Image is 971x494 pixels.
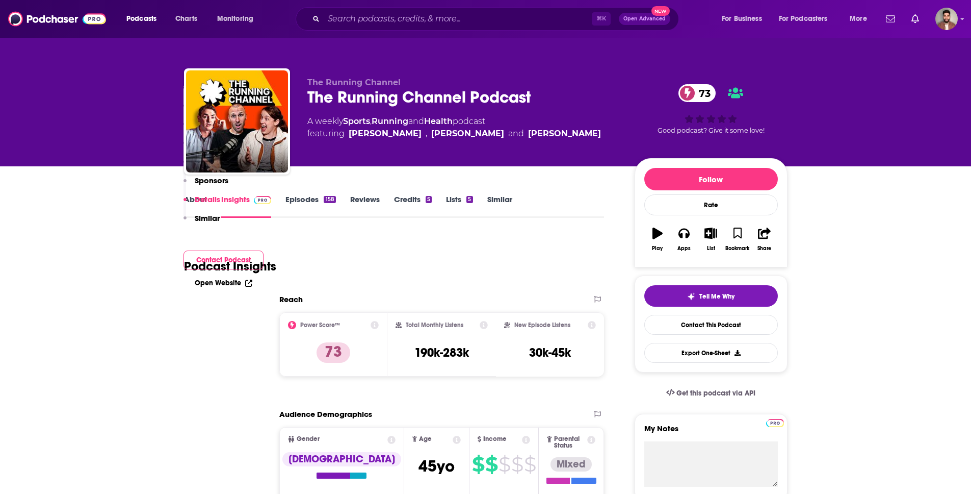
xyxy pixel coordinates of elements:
[418,456,455,476] span: 45 yo
[658,381,764,406] a: Get this podcast via API
[472,456,484,473] span: $
[677,245,691,252] div: Apps
[343,116,370,126] a: Sports
[697,221,724,258] button: List
[644,221,671,258] button: Play
[307,115,601,140] div: A weekly podcast
[466,196,473,203] div: 5
[671,221,697,258] button: Apps
[8,9,106,29] img: Podchaser - Follow, Share and Rate Podcasts
[707,245,715,252] div: List
[935,8,958,30] span: Logged in as calmonaghan
[485,456,497,473] span: $
[426,128,427,140] span: ,
[169,11,203,27] a: Charts
[195,213,220,223] p: Similar
[426,196,432,203] div: 5
[394,194,432,218] a: Credits5
[406,322,463,329] h2: Total Monthly Listens
[217,12,253,26] span: Monitoring
[279,409,372,419] h2: Audience Demographics
[779,12,828,26] span: For Podcasters
[687,292,695,301] img: tell me why sparkle
[644,315,778,335] a: Contact This Podcast
[370,116,372,126] span: ,
[935,8,958,30] img: User Profile
[186,70,288,172] img: The Running Channel Podcast
[300,322,340,329] h2: Power Score™
[651,6,670,16] span: New
[324,196,335,203] div: 158
[658,127,765,134] span: Good podcast? Give it some love!
[623,16,666,21] span: Open Advanced
[350,194,380,218] a: Reviews
[349,128,422,140] a: Andy Baddeley
[282,452,401,466] div: [DEMOGRAPHIC_DATA]
[772,11,843,27] button: open menu
[285,194,335,218] a: Episodes158
[529,345,571,360] h3: 30k-45k
[722,12,762,26] span: For Business
[644,168,778,190] button: Follow
[324,11,592,27] input: Search podcasts, credits, & more...
[498,456,510,473] span: $
[511,456,523,473] span: $
[126,12,156,26] span: Podcasts
[766,417,784,427] a: Pro website
[424,116,453,126] a: Health
[635,78,788,141] div: 73Good podcast? Give it some love!
[175,12,197,26] span: Charts
[725,245,749,252] div: Bookmark
[619,13,670,25] button: Open AdvancedNew
[592,12,611,26] span: ⌘ K
[652,245,663,252] div: Play
[183,251,264,269] button: Contact Podcast
[419,436,432,442] span: Age
[195,194,220,204] p: Details
[757,245,771,252] div: Share
[644,424,778,441] label: My Notes
[689,84,716,102] span: 73
[843,11,880,27] button: open menu
[183,194,220,213] button: Details
[644,343,778,363] button: Export One-Sheet
[935,8,958,30] button: Show profile menu
[850,12,867,26] span: More
[372,116,408,126] a: Running
[528,128,601,140] a: Rick Kelsey
[508,128,524,140] span: and
[766,419,784,427] img: Podchaser Pro
[676,389,755,398] span: Get this podcast via API
[644,285,778,307] button: tell me why sparkleTell Me Why
[882,10,899,28] a: Show notifications dropdown
[483,436,507,442] span: Income
[408,116,424,126] span: and
[414,345,469,360] h3: 190k-283k
[210,11,267,27] button: open menu
[724,221,751,258] button: Bookmark
[195,279,252,287] a: Open Website
[524,456,536,473] span: $
[279,294,303,304] h2: Reach
[305,7,689,31] div: Search podcasts, credits, & more...
[644,194,778,215] div: Rate
[699,292,734,301] span: Tell Me Why
[431,128,504,140] a: Sarah Hartley
[487,194,512,218] a: Similar
[446,194,473,218] a: Lists5
[907,10,923,28] a: Show notifications dropdown
[317,342,350,363] p: 73
[550,457,592,472] div: Mixed
[119,11,170,27] button: open menu
[554,436,586,449] span: Parental Status
[678,84,716,102] a: 73
[715,11,775,27] button: open menu
[183,213,220,232] button: Similar
[751,221,777,258] button: Share
[514,322,570,329] h2: New Episode Listens
[307,128,601,140] span: featuring
[297,436,320,442] span: Gender
[307,78,401,87] span: The Running Channel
